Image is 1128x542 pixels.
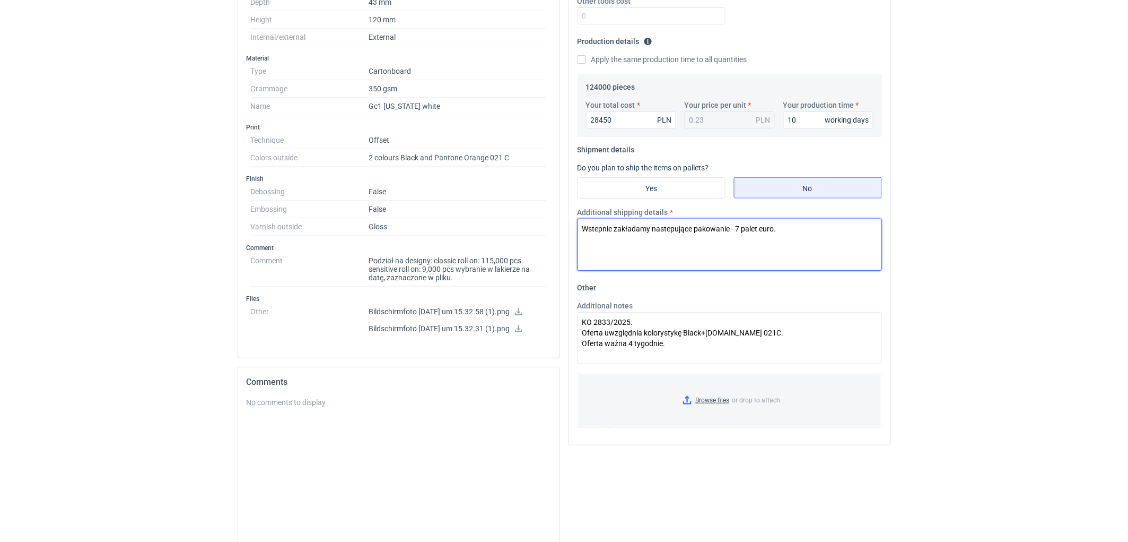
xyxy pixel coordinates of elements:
legend: 124000 pieces [586,79,635,91]
legend: Production details [578,33,652,46]
dd: Podział na designy: classic roll on: 115,000 pcs sensitive roll on: 9,000 pcs wybranie w lakierze... [369,252,547,287]
label: Your production time [783,100,854,110]
div: PLN [658,115,672,125]
label: Do you plan to ship the items on pallets? [578,164,709,172]
legend: Shipment details [578,141,635,154]
dt: Name [251,98,369,115]
dd: External [369,29,547,46]
dt: Comment [251,252,369,287]
dd: 350 gsm [369,80,547,98]
h3: Material [247,54,551,63]
dt: Embossing [251,201,369,218]
div: No comments to display [247,397,551,408]
legend: Other [578,279,597,292]
dt: Colors outside [251,149,369,167]
input: 0 [578,7,725,24]
textarea: Wstepnie zakładamy nastepujące pakowanie - 7 palet euro. [578,219,882,271]
p: Bildschirmfoto [DATE] um 15.32.58 (1).png [369,307,547,317]
label: Your total cost [586,100,635,110]
p: Bildschirmfoto [DATE] um 15.32.31 (1).png [369,324,547,334]
dd: 120 mm [369,11,547,29]
dd: False [369,201,547,218]
dt: Internal/external [251,29,369,46]
h3: Print [247,123,551,132]
div: PLN [756,115,771,125]
label: Apply the same production time to all quantities [578,54,747,65]
dd: 2 colours Black and Pantone Orange 021 C [369,149,547,167]
h3: Comment [247,244,551,252]
dt: Other [251,303,369,341]
input: 0 [783,111,873,128]
dt: Debossing [251,183,369,201]
h2: Comments [247,376,551,389]
div: working days [825,115,869,125]
label: No [734,177,882,199]
dt: Type [251,63,369,80]
label: or drop to attach [578,373,881,427]
label: Your price per unit [685,100,747,110]
dt: Varnish outside [251,218,369,236]
h3: Finish [247,175,551,183]
label: Additional notes [578,300,633,311]
dt: Technique [251,132,369,149]
label: Yes [578,177,725,199]
dd: Gloss [369,218,547,236]
dd: False [369,183,547,201]
h3: Files [247,295,551,303]
dd: Cartonboard [369,63,547,80]
dt: Grammage [251,80,369,98]
dd: Gc1 [US_STATE] white [369,98,547,115]
label: Additional shipping details [578,207,668,218]
dd: Offset [369,132,547,149]
textarea: KO 2833/2025. Oferta uwzględnia kolorystykę Black+[DOMAIN_NAME] 021C. Oferta ważna 4 tygodnie. [578,312,882,364]
input: 0 [586,111,676,128]
dt: Height [251,11,369,29]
